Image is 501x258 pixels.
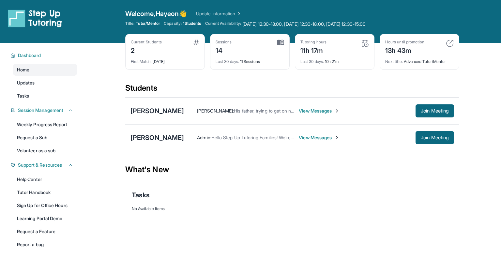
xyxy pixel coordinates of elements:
img: card [446,39,454,47]
span: Tutor/Mentor [136,21,160,26]
div: Sessions [216,39,232,45]
a: Update Information [196,10,242,17]
div: [PERSON_NAME] [130,106,184,115]
img: Chevron Right [235,10,242,17]
div: Current Students [131,39,162,45]
img: card [277,39,284,45]
div: No Available Items [132,206,453,211]
button: Session Management [15,107,73,114]
span: View Messages [299,108,340,114]
a: Sign Up for Office Hours [13,200,77,211]
a: Learning Portal Demo [13,213,77,224]
span: 1 Students [183,21,201,26]
a: Home [13,64,77,76]
button: Join Meeting [416,104,454,117]
img: logo [8,9,62,27]
a: Report a bug [13,239,77,250]
button: Dashboard [15,52,73,59]
div: What's New [125,155,459,184]
div: Students [125,83,459,97]
span: Join Meeting [421,136,449,140]
span: Next title : [385,59,403,64]
div: Hours until promotion [385,39,424,45]
div: 2 [131,45,162,55]
span: Dashboard [18,52,41,59]
span: Last 30 days : [300,59,324,64]
span: Session Management [18,107,63,114]
a: Volunteer as a sub [13,145,77,157]
span: Join Meeting [421,109,449,113]
span: [DATE] 12:30-18:00, [DATE] 12:30-18:00, [DATE] 12:30-15:00 [242,21,366,27]
span: Updates [17,80,35,86]
div: 11h 17m [300,45,326,55]
span: Capacity: [164,21,182,26]
div: 10h 21m [300,55,369,64]
span: His father, trying to get on now [234,108,297,114]
span: Admin : [197,135,211,140]
div: [DATE] [131,55,199,64]
span: Home [17,67,29,73]
span: Support & Resources [18,162,62,168]
div: Advanced Tutor/Mentor [385,55,454,64]
img: Chevron-Right [334,108,340,114]
a: Tasks [13,90,77,102]
a: Help Center [13,174,77,185]
span: Tasks [17,93,29,99]
div: Tutoring hours [300,39,326,45]
div: [PERSON_NAME] [130,133,184,142]
img: card [361,39,369,47]
button: Join Meeting [416,131,454,144]
span: Current Availability: [205,21,241,27]
span: Title: [125,21,134,26]
a: Weekly Progress Report [13,119,77,130]
span: Welcome, Hayeon 👋 [125,9,187,18]
div: 11 Sessions [216,55,284,64]
a: Tutor Handbook [13,187,77,198]
span: Tasks [132,190,150,200]
span: First Match : [131,59,152,64]
span: [PERSON_NAME] : [197,108,234,114]
a: Updates [13,77,77,89]
a: Request a Sub [13,132,77,144]
button: Support & Resources [15,162,73,168]
img: card [193,39,199,45]
a: Request a Feature [13,226,77,237]
span: Last 30 days : [216,59,239,64]
div: 13h 43m [385,45,424,55]
div: 14 [216,45,232,55]
img: Chevron-Right [334,135,340,140]
span: View Messages [299,134,340,141]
